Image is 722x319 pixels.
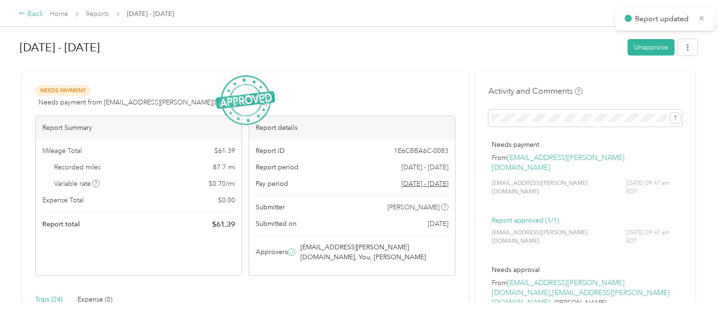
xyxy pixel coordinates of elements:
span: Needs Payment [35,85,91,96]
p: Needs payment [492,140,679,150]
span: [DATE] - [DATE] [401,162,448,172]
span: $ 0.00 [218,195,235,205]
p: Report updated [635,13,691,25]
span: 1E6CBBA6C-0083 [394,146,448,156]
div: Back [19,8,43,20]
span: Pay period [256,179,288,189]
span: Report period [256,162,298,172]
span: $ 0.70 / mi [209,179,235,189]
span: [DATE] [428,219,448,229]
span: [PERSON_NAME] [387,202,439,212]
a: Reports [86,10,109,18]
span: Go to pay period [401,179,448,189]
span: [DATE] - [DATE] [127,9,174,19]
div: Trips (24) [35,295,63,305]
h1: Aug 25 - 31, 2025 [20,36,621,59]
button: Unapprove [628,39,675,56]
iframe: Everlance-gr Chat Button Frame [669,266,722,319]
a: [EMAIL_ADDRESS][PERSON_NAME][DOMAIN_NAME] [492,279,625,297]
p: From [492,153,679,173]
div: Report details [249,116,455,139]
span: Variable rate [54,179,100,189]
img: ApprovedStamp [216,75,275,126]
p: Needs approval [492,265,679,275]
span: $ 61.39 [214,146,235,156]
h4: Activity and Comments [488,85,582,97]
span: [EMAIL_ADDRESS][PERSON_NAME][DOMAIN_NAME] [492,229,626,245]
span: Expense Total [42,195,84,205]
div: Expense (0) [78,295,112,305]
span: Report total [42,219,80,229]
p: From , , [PERSON_NAME] [492,278,679,308]
span: [DATE] 09:47 am EDT [626,179,679,196]
span: [EMAIL_ADDRESS][PERSON_NAME][DOMAIN_NAME], You, [PERSON_NAME] [300,242,447,262]
p: Report approved (1/1) [492,215,679,225]
span: 87.7 mi [213,162,235,172]
span: [DATE] 09:47 am EDT [626,229,679,245]
span: Submitter [256,202,285,212]
span: [EMAIL_ADDRESS][PERSON_NAME][DOMAIN_NAME] [492,179,626,196]
span: Needs payment from [EMAIL_ADDRESS][PERSON_NAME][DOMAIN_NAME] [39,97,267,107]
a: [EMAIL_ADDRESS][PERSON_NAME][DOMAIN_NAME] [492,153,625,172]
span: Recorded miles [54,162,101,172]
span: Submitted on [256,219,297,229]
a: Home [50,10,68,18]
div: Report Summary [36,116,242,139]
span: Approvers [256,247,288,257]
span: Mileage Total [42,146,82,156]
span: $ 61.39 [212,219,235,230]
span: Report ID [256,146,285,156]
a: [EMAIL_ADDRESS][PERSON_NAME][DOMAIN_NAME] [492,288,670,307]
